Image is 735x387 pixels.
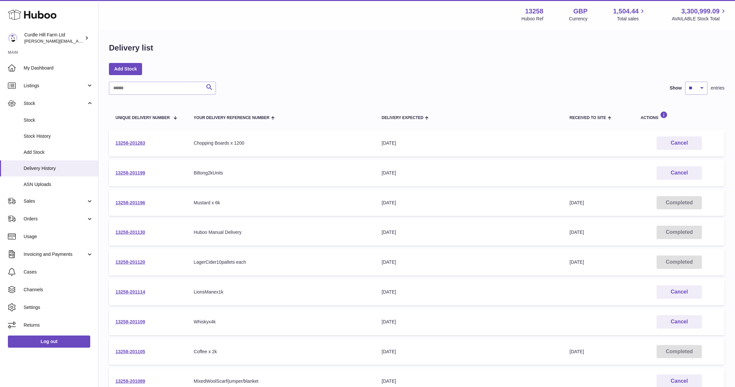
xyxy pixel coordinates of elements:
[194,289,368,295] div: LionsManex1k
[570,230,584,235] span: [DATE]
[613,7,646,22] a: 1,504.44 Total sales
[382,140,556,146] div: [DATE]
[115,378,145,384] a: 13258-201089
[521,16,543,22] div: Huboo Ref
[657,315,702,329] button: Cancel
[115,230,145,235] a: 13258-201130
[570,200,584,205] span: [DATE]
[115,319,145,324] a: 13258-201109
[672,7,727,22] a: 3,300,999.09 AVAILABLE Stock Total
[657,285,702,299] button: Cancel
[681,7,720,16] span: 3,300,999.09
[382,116,423,120] span: Delivery Expected
[24,100,86,107] span: Stock
[670,85,682,91] label: Show
[24,165,93,172] span: Delivery History
[24,38,132,44] span: [PERSON_NAME][EMAIL_ADDRESS][DOMAIN_NAME]
[613,7,639,16] span: 1,504.44
[115,259,145,265] a: 13258-201120
[24,149,93,155] span: Add Stock
[194,259,368,265] div: LagerCider10pallets each
[711,85,724,91] span: entries
[24,198,86,204] span: Sales
[194,319,368,325] div: Whiskyx4k
[24,32,83,44] div: Curdle Hill Farm Ltd
[24,133,93,139] span: Stock History
[382,378,556,384] div: [DATE]
[194,140,368,146] div: Chopping Boards x 1200
[657,166,702,180] button: Cancel
[24,304,93,311] span: Settings
[115,170,145,175] a: 13258-201199
[382,170,556,176] div: [DATE]
[382,229,556,235] div: [DATE]
[194,349,368,355] div: Coffee x 2k
[382,289,556,295] div: [DATE]
[24,83,86,89] span: Listings
[570,116,606,120] span: Received to Site
[617,16,646,22] span: Total sales
[109,43,153,53] h1: Delivery list
[194,229,368,235] div: Huboo Manual Delivery
[570,259,584,265] span: [DATE]
[24,216,86,222] span: Orders
[640,111,718,120] div: Actions
[194,170,368,176] div: Biltong2kUnits
[24,322,93,328] span: Returns
[569,16,588,22] div: Currency
[115,200,145,205] a: 13258-201196
[24,269,93,275] span: Cases
[24,181,93,188] span: ASN Uploads
[382,319,556,325] div: [DATE]
[115,116,170,120] span: Unique Delivery Number
[382,200,556,206] div: [DATE]
[8,336,90,347] a: Log out
[8,33,18,43] img: miranda@diddlysquatfarmshop.com
[24,251,86,257] span: Invoicing and Payments
[194,378,368,384] div: MixedWoolScarf/jumper/blanket
[115,289,145,295] a: 13258-201114
[24,287,93,293] span: Channels
[525,7,543,16] strong: 13258
[194,116,269,120] span: Your Delivery Reference Number
[24,234,93,240] span: Usage
[24,65,93,71] span: My Dashboard
[115,349,145,354] a: 13258-201105
[382,349,556,355] div: [DATE]
[672,16,727,22] span: AVAILABLE Stock Total
[109,63,142,75] a: Add Stock
[570,349,584,354] span: [DATE]
[194,200,368,206] div: Mustard x 6k
[657,136,702,150] button: Cancel
[24,117,93,123] span: Stock
[573,7,587,16] strong: GBP
[382,259,556,265] div: [DATE]
[115,140,145,146] a: 13258-201283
